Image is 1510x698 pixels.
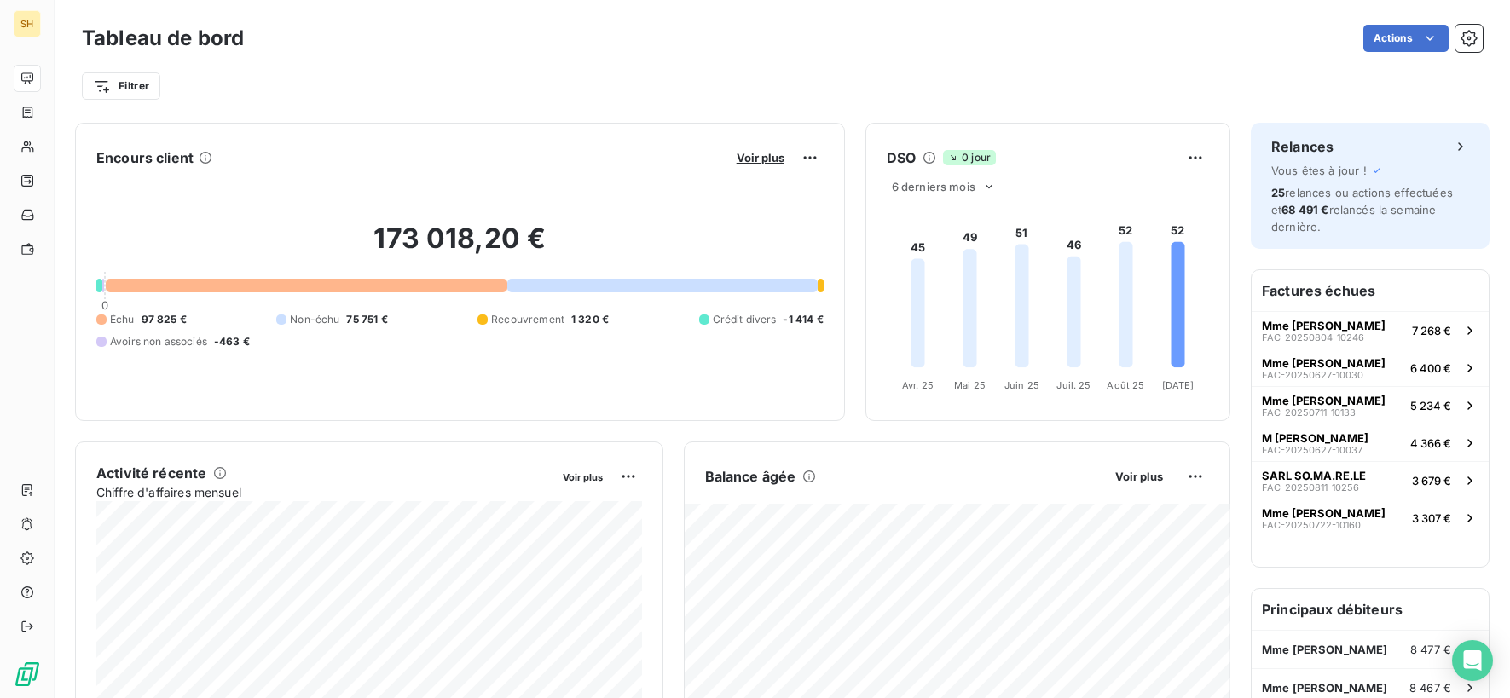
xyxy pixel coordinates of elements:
button: Mme [PERSON_NAME]FAC-20250722-101603 307 € [1252,499,1489,536]
span: FAC-20250627-10037 [1262,445,1362,455]
span: 6 derniers mois [892,180,975,193]
span: Vous êtes à jour ! [1271,164,1367,177]
span: Avoirs non associés [110,334,207,349]
tspan: Juin 25 [1004,379,1039,391]
img: Logo LeanPay [14,661,41,688]
h6: Balance âgée [705,466,796,487]
span: Mme [PERSON_NAME] [1262,681,1388,695]
span: 25 [1271,186,1285,199]
h6: DSO [887,147,916,168]
span: Voir plus [737,151,784,164]
button: Filtrer [82,72,160,100]
span: 6 400 € [1410,361,1451,375]
span: Mme [PERSON_NAME] [1262,394,1386,407]
button: Voir plus [558,469,608,484]
tspan: Juil. 25 [1056,379,1091,391]
button: Voir plus [732,150,790,165]
span: Crédit divers [713,312,777,327]
span: 0 [101,298,108,312]
span: 0 jour [943,150,996,165]
div: Open Intercom Messenger [1452,640,1493,681]
span: FAC-20250811-10256 [1262,482,1359,493]
span: 4 366 € [1410,436,1451,450]
h3: Tableau de bord [82,23,244,54]
span: Voir plus [1115,470,1163,483]
h6: Factures échues [1252,270,1489,311]
button: Actions [1363,25,1449,52]
button: SARL SO.MA.RE.LEFAC-20250811-102563 679 € [1252,461,1489,499]
span: relances ou actions effectuées et relancés la semaine dernière. [1271,186,1453,234]
span: Mme [PERSON_NAME] [1262,643,1388,656]
button: Mme [PERSON_NAME]FAC-20250711-101335 234 € [1252,386,1489,424]
span: Non-échu [290,312,339,327]
span: 3 307 € [1412,511,1451,525]
span: Mme [PERSON_NAME] [1262,356,1386,370]
span: 75 751 € [346,312,387,327]
span: 3 679 € [1412,474,1451,487]
tspan: Avr. 25 [902,379,934,391]
span: 8 467 € [1409,681,1451,695]
span: FAC-20250627-10030 [1262,370,1363,380]
button: Mme [PERSON_NAME]FAC-20250804-102467 268 € [1252,311,1489,349]
span: 7 268 € [1412,324,1451,337]
button: Mme [PERSON_NAME]FAC-20250627-100306 400 € [1252,349,1489,386]
tspan: Mai 25 [954,379,986,391]
tspan: [DATE] [1161,379,1194,391]
h6: Relances [1271,136,1334,157]
span: FAC-20250711-10133 [1262,407,1356,418]
tspan: Août 25 [1107,379,1144,391]
span: Voir plus [563,471,603,483]
span: 97 825 € [142,312,187,327]
h6: Principaux débiteurs [1252,589,1489,630]
h6: Activité récente [96,463,206,483]
button: Voir plus [1110,469,1168,484]
span: Mme [PERSON_NAME] [1262,506,1386,520]
button: M [PERSON_NAME]FAC-20250627-100374 366 € [1252,424,1489,461]
span: SARL SO.MA.RE.LE [1262,469,1366,482]
div: SH [14,10,41,37]
span: 8 477 € [1410,643,1451,656]
span: Recouvrement [491,312,564,327]
h6: Encours client [96,147,194,168]
span: Échu [110,312,135,327]
span: FAC-20250722-10160 [1262,520,1361,530]
span: M [PERSON_NAME] [1262,431,1368,445]
h2: 173 018,20 € [96,222,824,273]
span: 5 234 € [1410,399,1451,412]
span: -1 414 € [783,312,823,327]
span: FAC-20250804-10246 [1262,332,1364,343]
span: Mme [PERSON_NAME] [1262,319,1386,332]
span: -463 € [214,334,250,349]
span: Chiffre d'affaires mensuel [96,483,551,501]
span: 1 320 € [571,312,609,327]
span: 68 491 € [1281,203,1328,216]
